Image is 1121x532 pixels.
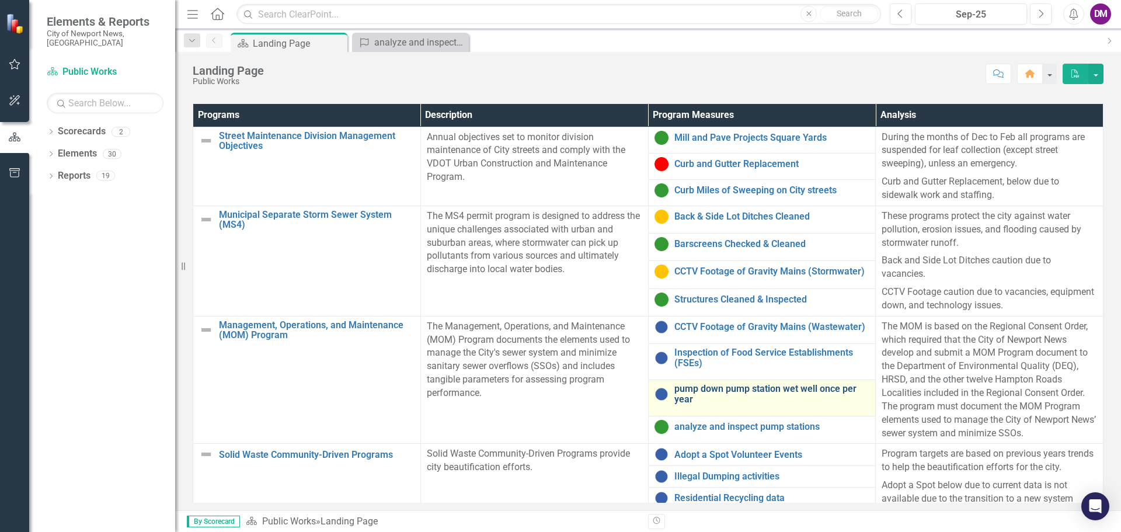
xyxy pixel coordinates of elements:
img: Not Defined [199,213,213,227]
img: Below Target [655,157,669,171]
div: Landing Page [321,516,378,527]
td: Double-Click to Edit Right Click for Context Menu [648,465,876,487]
td: Double-Click to Edit Right Click for Context Menu [648,416,876,444]
a: Structures Cleaned & Inspected [674,294,870,305]
td: Double-Click to Edit Right Click for Context Menu [648,288,876,316]
span: Elements & Reports [47,15,163,29]
td: Double-Click to Edit [876,206,1103,316]
div: 30 [103,149,121,159]
img: Not Defined [199,134,213,148]
div: analyze and inspect pump stations [374,35,466,50]
span: Search [837,9,862,18]
td: Double-Click to Edit Right Click for Context Menu [193,444,421,509]
a: Public Works [47,65,163,79]
a: Elements [58,147,97,161]
a: Back & Side Lot Ditches Cleaned [674,211,870,222]
a: Illegal Dumping activities [674,471,870,482]
p: The MOM is based on the Regional Consent Order, which required that the City of Newport News deve... [882,320,1097,440]
a: Scorecards [58,125,106,138]
p: During the months of Dec to Feb all programs are suspended for leaf collection (except street swe... [882,131,1097,173]
a: CCTV Footage of Gravity Mains (Wastewater) [674,322,870,332]
input: Search Below... [47,93,163,113]
p: Program targets are based on previous years trends to help the beautification efforts for the city. [882,447,1097,477]
button: Sep-25 [915,4,1027,25]
img: On Target [655,293,669,307]
p: Solid Waste Community-Driven Programs provide city beautification efforts. [427,447,642,474]
p: Curb and Gutter Replacement, below due to sidewalk work and staffing. [882,173,1097,202]
td: Double-Click to Edit Right Click for Context Menu [648,380,876,416]
img: On Target [655,131,669,145]
a: Solid Waste Community-Driven Programs [219,450,415,460]
td: Double-Click to Edit [876,444,1103,509]
img: On Target [655,420,669,434]
div: Open Intercom Messenger [1081,492,1109,520]
small: City of Newport News, [GEOGRAPHIC_DATA] [47,29,163,48]
td: Double-Click to Edit Right Click for Context Menu [648,488,876,509]
td: Double-Click to Edit Right Click for Context Menu [648,261,876,288]
td: Double-Click to Edit Right Click for Context Menu [648,206,876,233]
td: Double-Click to Edit Right Click for Context Menu [193,206,421,316]
a: analyze and inspect pump stations [674,422,870,432]
div: Landing Page [193,64,264,77]
a: analyze and inspect pump stations [355,35,466,50]
img: No Information [655,320,669,334]
td: Double-Click to Edit Right Click for Context Menu [648,127,876,153]
img: No Information [655,351,669,365]
img: On Target [655,183,669,197]
img: No Information [655,447,669,461]
div: Sep-25 [919,8,1023,22]
img: No Information [655,470,669,484]
a: Mill and Pave Projects Square Yards [674,133,870,143]
a: Inspection of Food Service Establishments (FSEs) [674,347,870,368]
a: Residential Recycling data [674,493,870,503]
div: 19 [96,171,115,181]
td: Double-Click to Edit Right Click for Context Menu [648,444,876,465]
div: » [246,515,639,528]
p: Adopt a Spot below due to current data is not available due to the transition to a new system [882,477,1097,506]
a: Management, Operations, and Maintenance (MOM) Program [219,320,415,340]
td: Double-Click to Edit [876,316,1103,444]
a: Curb Miles of Sweeping on City streets [674,185,870,196]
div: 2 [112,127,130,137]
a: Barscreens Checked & Cleaned [674,239,870,249]
span: By Scorecard [187,516,240,527]
a: Street Maintenance Division Management Objectives [219,131,415,151]
a: Municipal Separate Storm Sewer System (MS4) [219,210,415,230]
td: Double-Click to Edit Right Click for Context Menu [193,316,421,444]
a: Reports [58,169,90,183]
td: Double-Click to Edit [876,127,1103,206]
img: Caution [655,210,669,224]
a: CCTV Footage of Gravity Mains (Stormwater) [674,266,870,277]
span: Annual objectives set to monitor division maintenance of City streets and comply with the VDOT Ur... [427,131,625,183]
a: Public Works [262,516,316,527]
div: Public Works [193,77,264,86]
a: pump down pump station wet well once per year [674,384,870,404]
td: Double-Click to Edit Right Click for Context Menu [648,153,876,179]
img: Not Defined [199,447,213,461]
button: DM [1090,4,1111,25]
td: Double-Click to Edit Right Click for Context Menu [648,316,876,343]
span: The Management, Operations, and Maintenance (MOM) Program documents the elements used to manage t... [427,321,630,398]
td: Double-Click to Edit Right Click for Context Menu [193,127,421,206]
p: CCTV Footage caution due to vacancies, equipment down, and technology issues. [882,283,1097,312]
div: Landing Page [253,36,344,51]
a: Curb and Gutter Replacement [674,159,870,169]
input: Search ClearPoint... [236,4,881,25]
span: The MS4 permit program is designed to address the unique challenges associated with urban and sub... [427,210,640,274]
img: No Information [655,491,669,505]
button: Search [820,6,878,22]
p: These programs protect the city against water pollution, erosion issues, and flooding caused by s... [882,210,1097,252]
img: No Information [655,387,669,401]
td: Double-Click to Edit Right Click for Context Menu [648,179,876,206]
p: Back and Side Lot Ditches caution due to vacancies. [882,252,1097,283]
img: Not Defined [199,323,213,337]
td: Double-Click to Edit Right Click for Context Menu [648,344,876,380]
a: Adopt a Spot Volunteer Events [674,450,870,460]
img: ClearPoint Strategy [6,13,26,34]
img: On Target [655,237,669,251]
td: Double-Click to Edit Right Click for Context Menu [648,234,876,261]
img: Caution [655,265,669,279]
